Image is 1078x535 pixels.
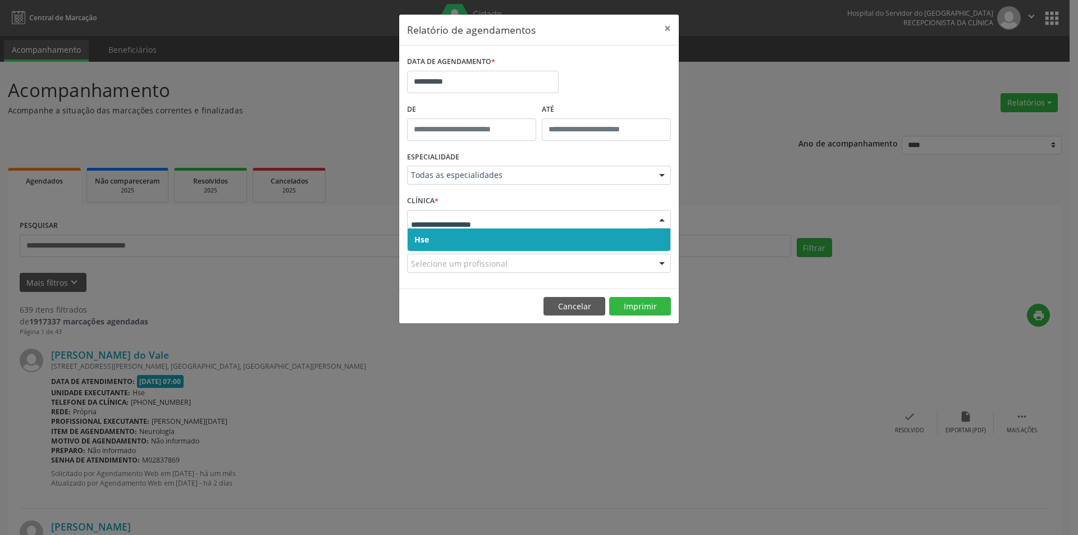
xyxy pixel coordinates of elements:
[407,101,536,118] label: De
[414,234,429,245] span: Hse
[609,297,671,316] button: Imprimir
[411,170,648,181] span: Todas as especialidades
[542,101,671,118] label: ATÉ
[407,22,536,37] h5: Relatório de agendamentos
[656,15,679,42] button: Close
[407,53,495,71] label: DATA DE AGENDAMENTO
[407,193,438,210] label: CLÍNICA
[411,258,508,269] span: Selecione um profissional
[543,297,605,316] button: Cancelar
[407,149,459,166] label: ESPECIALIDADE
